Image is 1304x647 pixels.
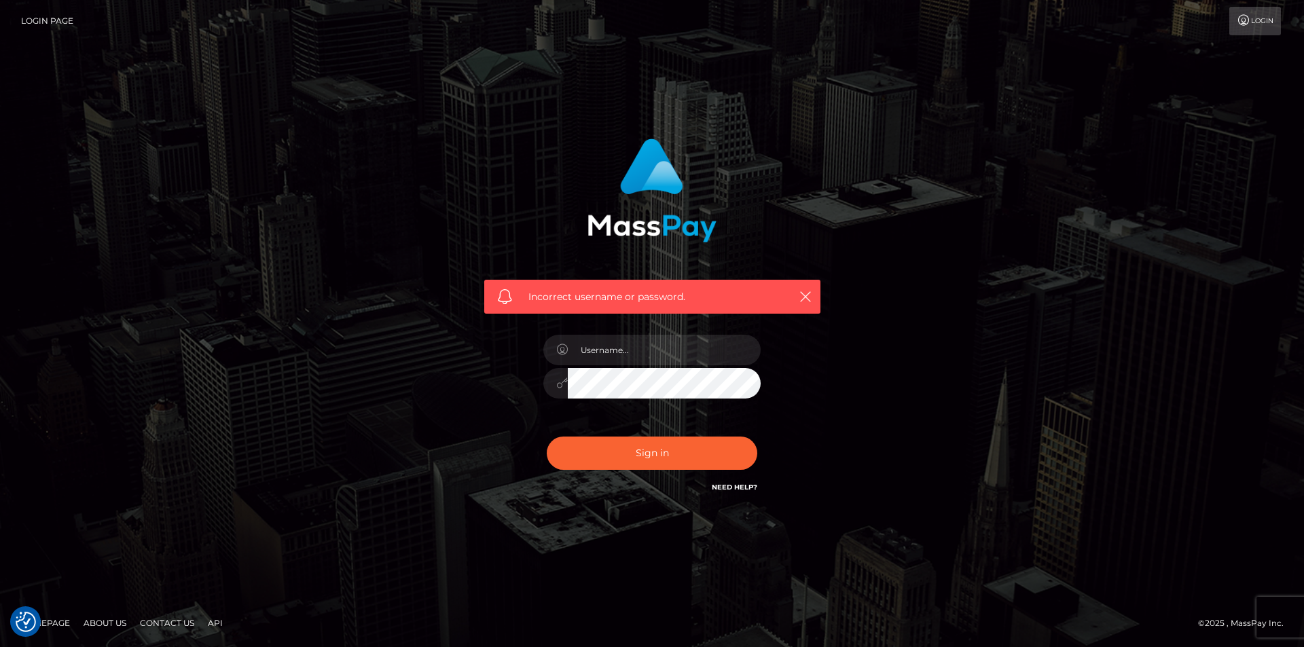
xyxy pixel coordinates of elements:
[15,612,75,633] a: Homepage
[547,437,757,470] button: Sign in
[712,483,757,492] a: Need Help?
[78,612,132,633] a: About Us
[1229,7,1281,35] a: Login
[568,335,761,365] input: Username...
[16,612,36,632] button: Consent Preferences
[134,612,200,633] a: Contact Us
[202,612,228,633] a: API
[1198,616,1294,631] div: © 2025 , MassPay Inc.
[21,7,73,35] a: Login Page
[16,612,36,632] img: Revisit consent button
[587,138,717,242] img: MassPay Login
[528,290,776,304] span: Incorrect username or password.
